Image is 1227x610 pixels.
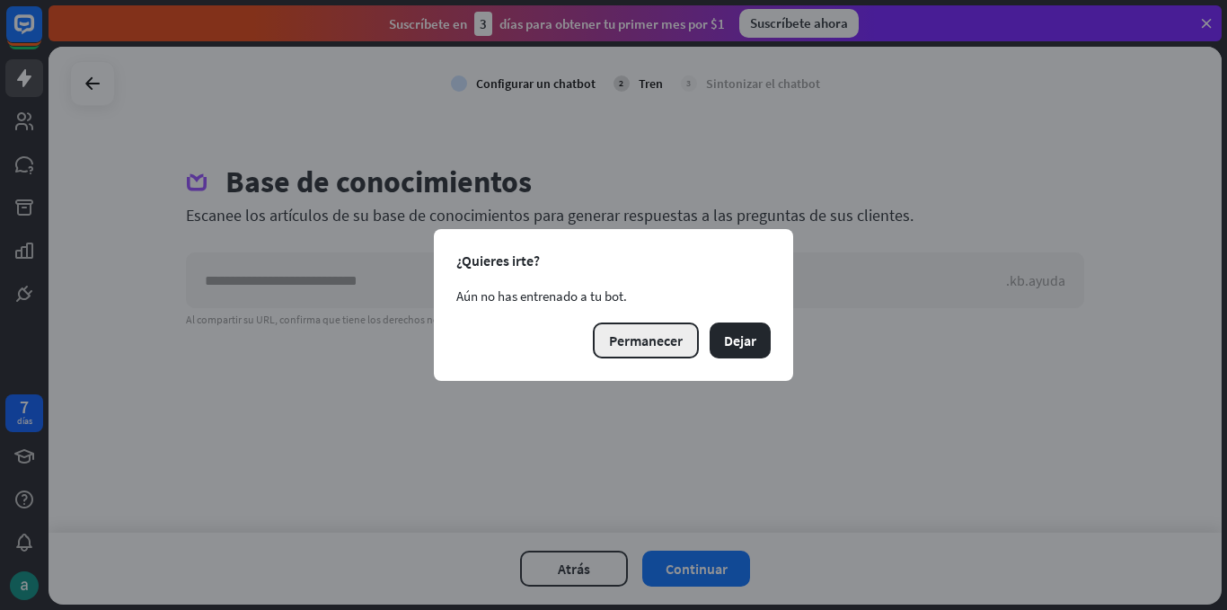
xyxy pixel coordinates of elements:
[710,323,771,358] button: Dejar
[14,7,68,61] button: Abrir el widget de chat LiveChat
[724,332,756,349] font: Dejar
[609,332,683,349] font: Permanecer
[456,287,627,305] font: Aún no has entrenado a tu bot.
[593,323,699,358] button: Permanecer
[456,252,540,270] font: ¿Quieres irte?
